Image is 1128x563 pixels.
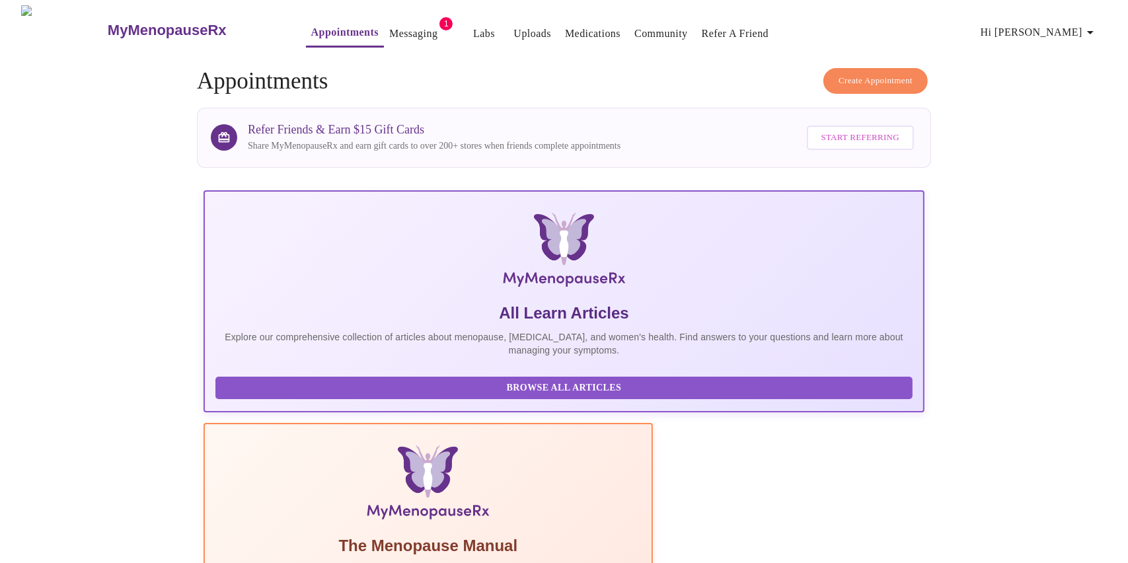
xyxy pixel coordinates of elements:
[696,20,774,47] button: Refer a Friend
[839,73,913,89] span: Create Appointment
[804,119,917,157] a: Start Referring
[306,19,384,48] button: Appointments
[248,139,620,153] p: Share MyMenopauseRx and earn gift cards to over 200+ stores when friends complete appointments
[389,24,437,43] a: Messaging
[311,23,379,42] a: Appointments
[215,381,916,393] a: Browse All Articles
[981,23,1098,42] span: Hi [PERSON_NAME]
[384,20,443,47] button: Messaging
[106,7,279,54] a: MyMenopauseRx
[215,535,641,556] h5: The Menopause Manual
[634,24,688,43] a: Community
[324,213,804,292] img: MyMenopauseRx Logo
[463,20,505,47] button: Labs
[513,24,551,43] a: Uploads
[508,20,556,47] button: Uploads
[21,5,106,55] img: MyMenopauseRx Logo
[975,19,1104,46] button: Hi [PERSON_NAME]
[215,377,913,400] button: Browse All Articles
[283,445,573,525] img: Menopause Manual
[197,68,931,94] h4: Appointments
[108,22,227,39] h3: MyMenopauseRx
[702,24,769,43] a: Refer a Friend
[807,126,914,150] button: Start Referring
[823,68,928,94] button: Create Appointment
[229,380,899,396] span: Browse All Articles
[560,20,626,47] button: Medications
[821,130,899,145] span: Start Referring
[473,24,495,43] a: Labs
[215,303,913,324] h5: All Learn Articles
[439,17,453,30] span: 1
[629,20,693,47] button: Community
[565,24,620,43] a: Medications
[215,330,913,357] p: Explore our comprehensive collection of articles about menopause, [MEDICAL_DATA], and women's hea...
[248,123,620,137] h3: Refer Friends & Earn $15 Gift Cards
